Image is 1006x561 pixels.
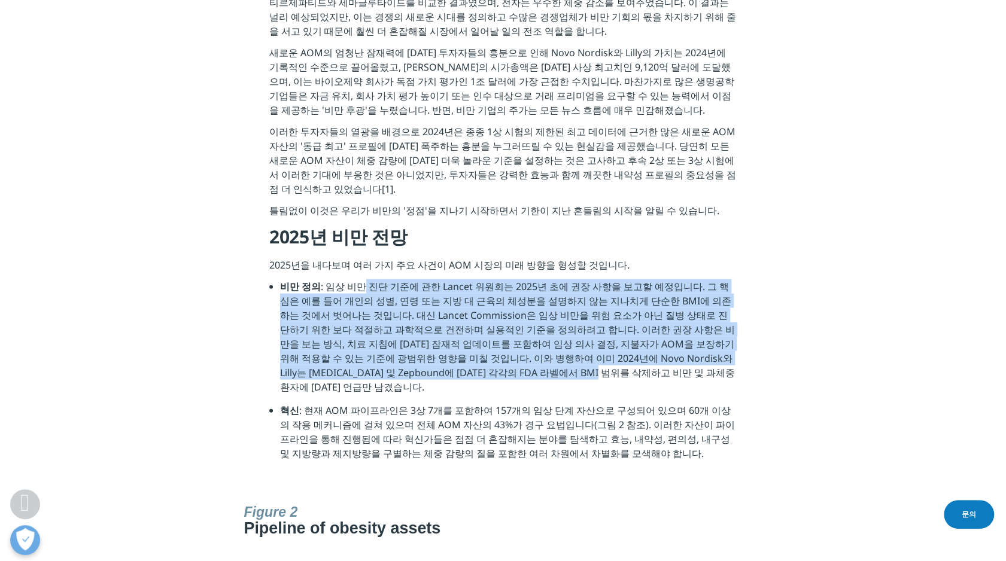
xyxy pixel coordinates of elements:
[269,225,737,258] h4: 2025년 비만 전망
[962,509,976,520] span: 문의
[269,203,737,225] p: 틀림없이 이것은 우리가 비만의 '정점'을 지나기 시작하면서 기한이 지난 흔들림의 시작을 알릴 수 있습니다.
[944,500,994,529] a: 문의
[280,280,321,293] strong: 비만 정의
[10,525,40,555] button: 개방형 기본 설정
[269,45,737,124] p: 새로운 AOM의 엄청난 잠재력에 [DATE] 투자자들의 흥분으로 인해 Novo Nordisk와 Lilly의 가치는 2024년에 기록적인 수준으로 끌어올렸고, [PERSON_N...
[269,258,737,279] p: 2025년을 내다보며 여러 가지 주요 사건이 AOM 시장의 미래 방향을 형성할 것입니다.
[280,404,299,417] strong: 혁신
[280,403,737,469] li: : 현재 AOM 파이프라인은 3상 7개를 포함하여 157개의 임상 단계 자산으로 구성되어 있으며 60개 이상의 작용 메커니즘에 걸쳐 있으며 전체 AOM 자산의 43%가 경구 ...
[280,279,737,403] li: : 임상 비만 진단 기준에 관한 Lancet 위원회는 2025년 초에 권장 사항을 보고할 예정입니다. 그 핵심은 예를 들어 개인의 성별, 연령 또는 지방 대 근육의 체성분을 ...
[269,124,737,203] p: 이러한 투자자들의 열광을 배경으로 2024년은 종종 1상 시험의 제한된 최고 데이터에 근거한 많은 새로운 AOM 자산의 '동급 최고' 프로필에 [DATE] 폭주하는 흥분을 누...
